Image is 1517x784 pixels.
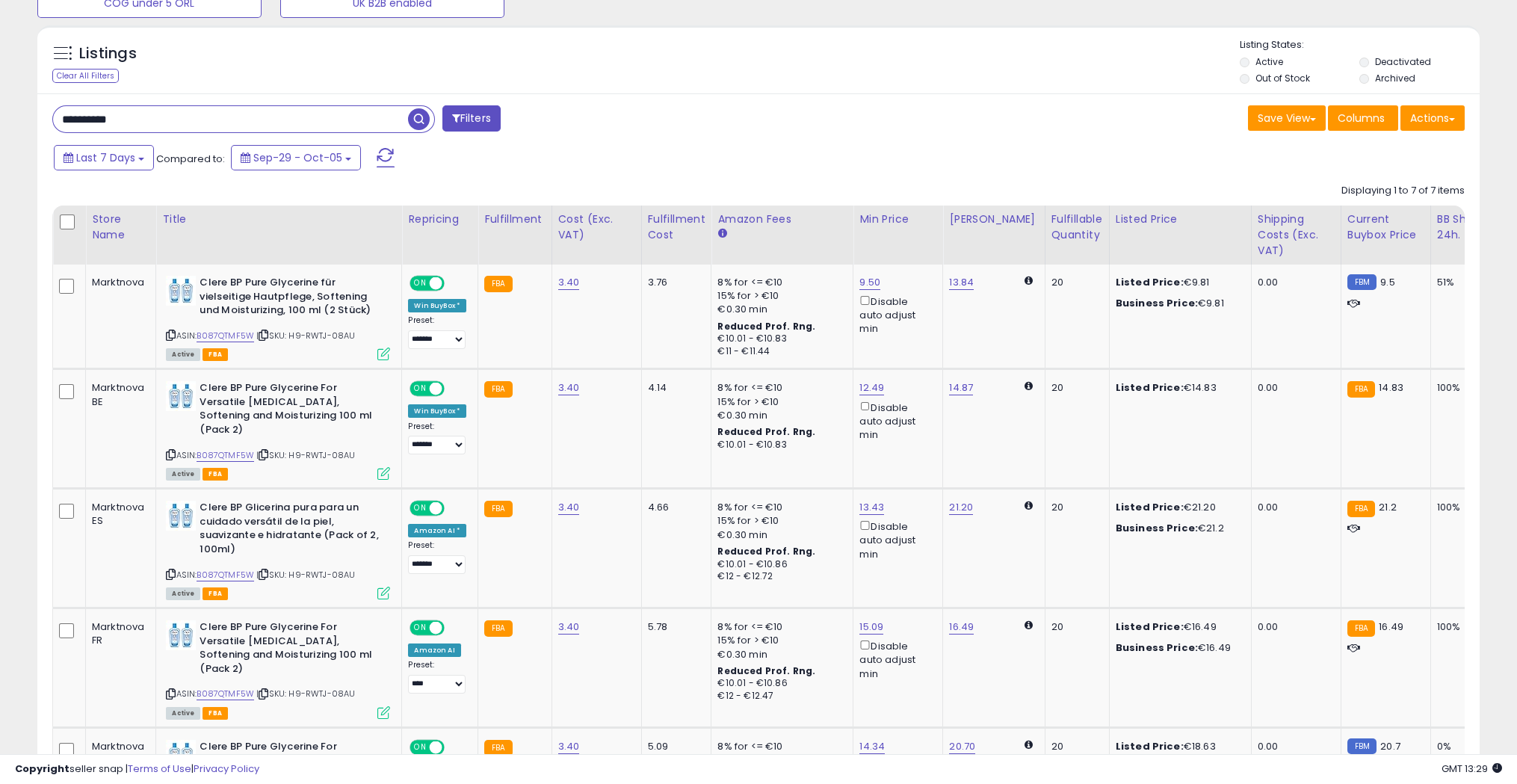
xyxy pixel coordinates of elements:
[717,501,841,514] div: 8% for <= €10
[717,227,726,241] small: Amazon Fees.
[52,69,119,83] div: Clear All Filters
[1347,620,1375,637] small: FBA
[717,425,815,438] b: Reduced Prof. Rng.
[92,381,144,408] div: Marktnova BE
[203,587,228,600] span: FBA
[15,762,69,776] strong: Copyright
[859,500,884,515] a: 13.43
[484,620,512,637] small: FBA
[717,740,841,753] div: 8% for <= €10
[92,212,149,243] div: Store Name
[1116,275,1184,289] b: Listed Price:
[1380,739,1400,753] span: 20.7
[1328,105,1398,131] button: Columns
[1347,212,1424,243] div: Current Buybox Price
[1116,521,1198,535] b: Business Price:
[558,212,635,243] div: Cost (Exc. VAT)
[859,380,884,395] a: 12.49
[92,501,144,528] div: Marktnova ES
[1437,501,1486,514] div: 100%
[717,664,815,677] b: Reduced Prof. Rng.
[92,276,144,289] div: Marktnova
[166,276,390,359] div: ASIN:
[717,409,841,422] div: €0.30 min
[1379,500,1397,514] span: 21.2
[1255,72,1310,84] label: Out of Stock
[1258,212,1335,259] div: Shipping Costs (Exc. VAT)
[717,395,841,409] div: 15% for > €10
[166,381,390,478] div: ASIN:
[54,145,154,170] button: Last 7 Days
[717,620,841,634] div: 8% for <= €10
[412,277,430,290] span: ON
[166,276,196,306] img: 41FCgdQzumL._SL40_.jpg
[859,620,883,635] a: 15.09
[200,276,381,321] b: Clere BP Pure Glycerine für vielseitige Hautpflege, Softening und Moisturizing, 100 ml (2 Stück)
[1437,740,1486,753] div: 0%
[1116,297,1240,310] div: €9.81
[1116,641,1198,655] b: Business Price:
[1116,641,1240,655] div: €16.49
[1116,500,1184,514] b: Listed Price:
[1051,381,1098,395] div: 20
[442,622,466,635] span: OFF
[1116,501,1240,514] div: €21.20
[408,299,466,312] div: Win BuyBox *
[408,315,466,348] div: Preset:
[1116,522,1240,535] div: €21.2
[1347,738,1377,754] small: FBM
[558,380,580,395] a: 3.40
[194,762,259,776] a: Privacy Policy
[408,660,466,693] div: Preset:
[648,276,700,289] div: 3.76
[408,524,466,537] div: Amazon AI *
[558,275,580,290] a: 3.40
[1258,381,1329,395] div: 0.00
[1051,501,1098,514] div: 20
[162,212,395,227] div: Title
[256,449,355,461] span: | SKU: H9-RWTJ-08AU
[166,468,200,481] span: All listings currently available for purchase on Amazon
[412,383,430,395] span: ON
[859,739,885,754] a: 14.34
[412,622,430,635] span: ON
[648,501,700,514] div: 4.66
[717,333,841,345] div: €10.01 - €10.83
[92,620,144,647] div: Marktnova FR
[203,707,228,720] span: FBA
[949,620,974,635] a: 16.49
[442,383,466,395] span: OFF
[1379,620,1403,634] span: 16.49
[949,275,974,290] a: 13.84
[949,500,973,515] a: 21.20
[1051,620,1098,634] div: 20
[717,570,841,583] div: €12 - €12.72
[484,212,545,227] div: Fulfillment
[1116,296,1198,310] b: Business Price:
[200,501,381,560] b: Clere BP Glicerina pura para un cuidado versátil de la piel, suavizante e hidratante (Pack of 2, ...
[1051,276,1098,289] div: 20
[166,501,390,598] div: ASIN:
[1380,275,1394,289] span: 9.5
[484,740,512,756] small: FBA
[717,690,841,703] div: €12 - €12.47
[717,528,841,542] div: €0.30 min
[128,762,191,776] a: Terms of Use
[1258,501,1329,514] div: 0.00
[231,145,361,170] button: Sep-29 - Oct-05
[442,502,466,515] span: OFF
[15,762,259,777] div: seller snap | |
[166,620,390,717] div: ASIN:
[1116,740,1240,753] div: €18.63
[92,740,144,767] div: Marktnova IT
[166,381,196,411] img: 41FCgdQzumL._SL40_.jpg
[203,468,228,481] span: FBA
[166,587,200,600] span: All listings currently available for purchase on Amazon
[484,276,512,292] small: FBA
[1437,620,1486,634] div: 100%
[197,449,254,462] a: B087QTMF5W
[1240,38,1480,52] p: Listing States:
[442,105,501,132] button: Filters
[1338,111,1385,126] span: Columns
[442,277,466,290] span: OFF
